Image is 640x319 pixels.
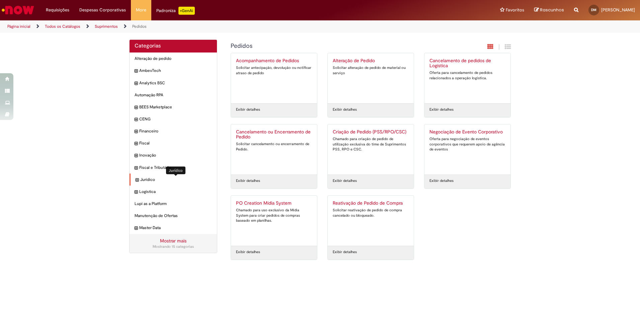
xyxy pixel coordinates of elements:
div: Solicitar alteração de pedido de material ou serviço [333,65,409,76]
div: expandir categoria BEES Marketplace BEES Marketplace [130,101,217,113]
a: Reativação de Pedido de Compra Solicitar reativação de pedido de compra cancelado ou bloqueado. [328,196,414,246]
i: expandir categoria Inovação [135,152,138,159]
i: expandir categoria BEES Marketplace [135,104,138,111]
div: Oferta para cancelamento de pedidos relacionados a operação logistica. [429,70,505,81]
div: Manutenção de Ofertas [130,210,217,222]
h2: Reativação de Pedido de Compra [333,201,409,206]
span: Inovação [139,152,212,158]
i: expandir categoria Fiscal e Tributário [135,165,138,172]
span: Requisições [46,7,69,13]
span: Rascunhos [540,7,564,13]
span: Alteração de pedido [135,56,212,62]
div: Chamado para uso exclusivo da Mídia System para criar pedidos de compras baseado em planilhas. [236,208,312,223]
span: BEES Marketplace [139,104,212,110]
h2: Alteração de Pedido [333,58,409,64]
a: Exibir detalhes [236,249,260,255]
h2: Cancelamento ou Encerramento de Pedido [236,129,312,140]
div: Mostrando 15 categorias [135,244,212,249]
span: DM [591,8,596,12]
span: | [498,43,500,51]
a: Exibir detalhes [236,107,260,112]
span: Automação RPA [135,92,212,98]
div: expandir categoria CENG CENG [130,113,217,125]
a: Criação de Pedido (PSS/RPO/CSC) Chamado para criação de pedido de utilização exclusiva do time de... [328,124,414,175]
span: CENG [139,116,212,122]
span: Despesas Corporativas [79,7,126,13]
img: ServiceNow [1,3,35,17]
span: Logistica [139,189,212,195]
div: Oferta para negociação de eventos corporativos que requerem apoio de agência de eventos [429,136,505,152]
a: Alteração de Pedido Solicitar alteração de pedido de material ou serviço [328,53,414,103]
div: Lupi as a Platform [130,198,217,210]
ul: Trilhas de página [5,20,422,33]
div: expandir categoria Fiscal Fiscal [130,137,217,149]
h2: Acompanhamento de Pedidos [236,58,312,64]
ul: Categorias [130,52,217,234]
a: Todos os Catálogos [45,24,80,29]
span: Fiscal [139,140,212,146]
i: expandir categoria AmbevTech [135,68,138,75]
i: expandir categoria Financeiro [135,128,138,135]
a: Rascunhos [534,7,564,13]
h1: {"description":null,"title":"Pedidos"} Categoria [231,43,438,49]
i: expandir categoria Master Data [135,225,138,232]
a: Suprimentos [95,24,118,29]
span: Financeiro [139,128,212,134]
span: Analytics BSC [139,80,212,86]
span: [PERSON_NAME] [601,7,635,13]
div: expandir categoria Jurídico Jurídico [130,174,217,186]
i: expandir categoria Jurídico [136,177,139,184]
span: Lupi as a Platform [135,201,212,207]
a: Exibir detalhes [333,107,357,112]
div: Jurídico [166,167,185,174]
div: Padroniza [156,7,195,15]
a: Cancelamento de pedidos de Logística Oferta para cancelamento de pedidos relacionados a operação ... [424,53,510,103]
a: Pedidos [132,24,147,29]
i: expandir categoria Logistica [135,189,138,196]
a: Exibir detalhes [333,178,357,184]
div: expandir categoria Analytics BSC Analytics BSC [130,77,217,89]
span: Manutenção de Ofertas [135,213,212,219]
div: Solicitar antecipação, devolução ou notificar atraso de pedido [236,65,312,76]
div: Alteração de pedido [130,52,217,65]
h2: Cancelamento de pedidos de Logística [429,58,505,69]
i: Exibição de grade [505,43,511,50]
a: PO Creation Mídia System Chamado para uso exclusivo da Mídia System para criar pedidos de compras... [231,196,317,246]
span: Jurídico [140,177,212,183]
a: Acompanhamento de Pedidos Solicitar antecipação, devolução ou notificar atraso de pedido [231,53,317,103]
a: Exibir detalhes [333,249,357,255]
i: expandir categoria CENG [135,116,138,123]
a: Mostrar mais [160,238,186,244]
a: Negociação de Evento Corporativo Oferta para negociação de eventos corporativos que requerem apoi... [424,124,510,175]
i: expandir categoria Analytics BSC [135,80,138,87]
h2: Negociação de Evento Corporativo [429,129,505,135]
div: expandir categoria Inovação Inovação [130,149,217,162]
h2: Categorias [135,43,212,49]
span: AmbevTech [139,68,212,74]
a: Exibir detalhes [236,178,260,184]
div: expandir categoria AmbevTech AmbevTech [130,65,217,77]
div: Automação RPA [130,89,217,101]
a: Cancelamento ou Encerramento de Pedido Solicitar cancelamento ou encerramento de Pedido. [231,124,317,175]
h2: Criação de Pedido (PSS/RPO/CSC) [333,129,409,135]
a: Página inicial [7,24,30,29]
a: Exibir detalhes [429,178,454,184]
div: expandir categoria Logistica Logistica [130,186,217,198]
div: Solicitar reativação de pedido de compra cancelado ou bloqueado. [333,208,409,218]
span: Favoritos [506,7,524,13]
a: Exibir detalhes [429,107,454,112]
span: Fiscal e Tributário [139,165,212,171]
div: expandir categoria Financeiro Financeiro [130,125,217,137]
h2: PO Creation Mídia System [236,201,312,206]
div: Chamado para criação de pedido de utilização exclusiva do time de Suprimentos PSS, RPO e CSC. [333,136,409,152]
div: expandir categoria Master Data Master Data [130,222,217,234]
i: expandir categoria Fiscal [135,140,138,147]
span: More [136,7,146,13]
span: Master Data [139,225,212,231]
p: +GenAi [178,7,195,15]
i: Exibição em cartão [487,43,493,50]
div: expandir categoria Fiscal e Tributário Fiscal e Tributário [130,162,217,174]
div: Solicitar cancelamento ou encerramento de Pedido. [236,141,312,152]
